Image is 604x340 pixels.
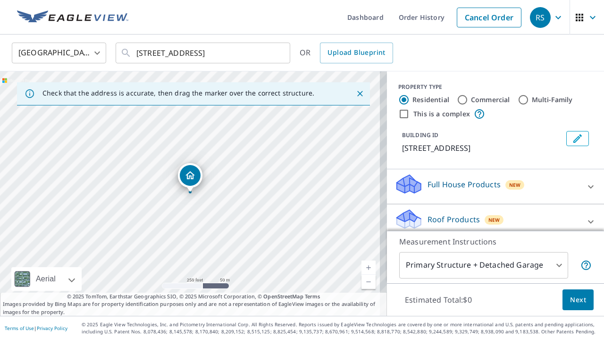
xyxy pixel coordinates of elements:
[5,325,67,331] p: |
[530,7,551,28] div: RS
[320,43,393,63] a: Upload Blueprint
[178,163,202,192] div: Dropped pin, building 1, Residential property, 4815 Bayard St Easton, PA 18045
[12,40,106,66] div: [GEOGRAPHIC_DATA]
[488,216,500,224] span: New
[11,267,82,291] div: Aerial
[397,289,479,310] p: Estimated Total: $0
[361,275,376,289] a: Current Level 17, Zoom Out
[354,87,366,100] button: Close
[428,214,480,225] p: Roof Products
[566,131,589,146] button: Edit building 1
[394,208,596,235] div: Roof ProductsNew
[305,293,320,300] a: Terms
[428,179,501,190] p: Full House Products
[562,289,594,311] button: Next
[570,294,586,306] span: Next
[398,83,593,91] div: PROPERTY TYPE
[263,293,303,300] a: OpenStreetMap
[82,321,599,335] p: © 2025 Eagle View Technologies, Inc. and Pictometry International Corp. All Rights Reserved. Repo...
[399,236,592,247] p: Measurement Instructions
[412,95,449,105] label: Residential
[402,142,562,154] p: [STREET_ADDRESS]
[471,95,510,105] label: Commercial
[67,293,320,301] span: © 2025 TomTom, Earthstar Geographics SIO, © 2025 Microsoft Corporation, ©
[361,261,376,275] a: Current Level 17, Zoom In
[413,109,470,119] label: This is a complex
[532,95,573,105] label: Multi-Family
[136,40,271,66] input: Search by address or latitude-longitude
[580,260,592,271] span: Your report will include the primary structure and a detached garage if one exists.
[399,252,568,279] div: Primary Structure + Detached Garage
[5,325,34,331] a: Terms of Use
[394,173,596,200] div: Full House ProductsNew
[327,47,385,59] span: Upload Blueprint
[457,8,521,27] a: Cancel Order
[509,181,521,189] span: New
[37,325,67,331] a: Privacy Policy
[402,131,438,139] p: BUILDING ID
[42,89,314,97] p: Check that the address is accurate, then drag the marker over the correct structure.
[33,267,59,291] div: Aerial
[17,10,128,25] img: EV Logo
[300,43,393,63] div: OR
